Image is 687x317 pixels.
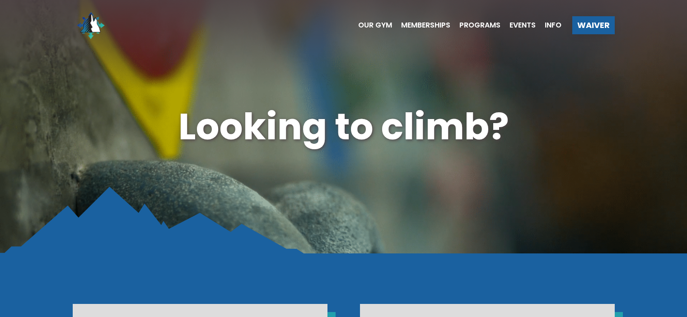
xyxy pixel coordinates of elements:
span: Programs [459,22,500,29]
span: Our Gym [358,22,392,29]
a: Programs [450,22,500,29]
span: Memberships [401,22,450,29]
img: North Wall Logo [73,7,109,43]
span: Waiver [577,21,610,29]
span: Events [509,22,536,29]
a: Our Gym [349,22,392,29]
a: Info [536,22,561,29]
h1: Looking to climb? [73,101,615,152]
span: Info [545,22,561,29]
a: Memberships [392,22,450,29]
a: Waiver [572,16,615,34]
a: Events [500,22,536,29]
